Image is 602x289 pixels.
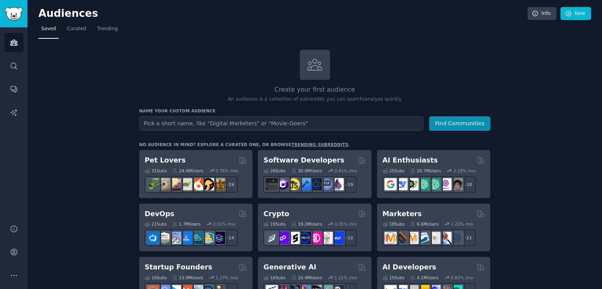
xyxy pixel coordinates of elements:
img: herpetology [147,178,159,190]
img: azuredevops [147,232,159,244]
div: 16 Sub s [263,275,285,280]
img: ethstaker [288,232,300,244]
div: 20.7M Users [410,168,441,173]
div: 1.22 % /mo [451,221,473,227]
img: learnjavascript [288,178,300,190]
div: No audience in mind? Explore a curated one, or browse . [139,142,350,147]
div: 20.4M Users [291,275,322,280]
h2: Create your first audience [139,85,490,95]
div: + 24 [221,176,238,193]
h2: Crypto [263,209,289,219]
a: Saved [38,23,59,39]
img: AskComputerScience [321,178,333,190]
div: 15 Sub s [383,275,404,280]
img: GoogleGeminiAI [384,178,397,190]
img: ethfinance [266,232,278,244]
img: csharp [277,178,289,190]
img: platformengineering [191,232,203,244]
img: content_marketing [384,232,397,244]
img: DeepSeek [395,178,408,190]
img: reactnative [310,178,322,190]
img: ArtificalIntelligence [450,178,462,190]
img: ballpython [158,178,170,190]
a: New [560,7,591,20]
div: 2.82 % /mo [451,275,473,280]
span: Trending [97,25,118,33]
div: + 11 [459,229,476,246]
h2: Software Developers [263,155,344,165]
a: trending subreddits [291,142,348,147]
img: dogbreed [213,178,225,190]
div: 0.41 % /mo [335,168,357,173]
h2: Audiences [38,7,528,20]
img: leopardgeckos [169,178,181,190]
button: Find Communities [429,116,490,131]
a: Curated [64,23,89,39]
img: 0xPolygon [277,232,289,244]
div: 25 Sub s [383,168,404,173]
img: defi_ [332,232,344,244]
div: 16 Sub s [145,275,167,280]
h2: AI Developers [383,262,436,272]
img: elixir [332,178,344,190]
img: AItoolsCatalog [406,178,419,190]
div: 19.2M Users [291,221,322,227]
img: MarketingResearch [439,232,451,244]
div: 30.0M Users [291,168,322,173]
img: bigseo [395,232,408,244]
h3: Name your custom audience [139,108,490,114]
div: 2.19 % /mo [453,168,476,173]
p: An audience is a collection of subreddits you can search/analyze quickly [139,96,490,103]
img: iOSProgramming [299,178,311,190]
img: aws_cdk [202,232,214,244]
img: OnlineMarketing [450,232,462,244]
div: 1.37 % /mo [216,275,238,280]
img: turtle [180,178,192,190]
img: OpenAIDev [439,178,451,190]
span: Curated [67,25,86,33]
img: Docker_DevOps [169,232,181,244]
h2: AI Enthusiasts [383,155,438,165]
img: PetAdvice [202,178,214,190]
img: PlatformEngineers [213,232,225,244]
div: 21 Sub s [145,221,167,227]
img: software [266,178,278,190]
div: 1.7M Users [172,221,201,227]
a: Info [528,7,557,20]
div: 19 Sub s [263,221,285,227]
img: AskMarketing [406,232,419,244]
div: 2.01 % /mo [213,221,236,227]
img: GummySearch logo [5,7,23,21]
div: + 18 [459,176,476,193]
input: Pick a short name, like "Digital Marketers" or "Movie-Goers" [139,116,424,131]
img: web3 [299,232,311,244]
div: 13.9M Users [172,275,203,280]
h2: Generative AI [263,262,316,272]
img: defiblockchain [310,232,322,244]
div: 18 Sub s [383,221,404,227]
h2: Pet Lovers [145,155,186,165]
div: 0.76 % /mo [216,168,238,173]
img: chatgpt_promptDesign [417,178,430,190]
div: 6.6M Users [410,221,439,227]
h2: DevOps [145,209,174,219]
img: chatgpt_prompts_ [428,178,441,190]
img: cockatiel [191,178,203,190]
img: googleads [428,232,441,244]
div: 31 Sub s [145,168,167,173]
a: Trending [94,23,120,39]
div: + 19 [340,176,357,193]
div: 24.4M Users [172,168,203,173]
img: Emailmarketing [417,232,430,244]
span: Saved [41,25,56,33]
img: AWS_Certified_Experts [158,232,170,244]
img: DevOpsLinks [180,232,192,244]
div: 0.35 % /mo [335,221,357,227]
div: + 14 [221,229,238,246]
div: + 12 [340,229,357,246]
div: 4.1M Users [410,275,439,280]
img: CryptoNews [321,232,333,244]
div: 26 Sub s [263,168,285,173]
div: 1.21 % /mo [335,275,357,280]
h2: Startup Founders [145,262,212,272]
